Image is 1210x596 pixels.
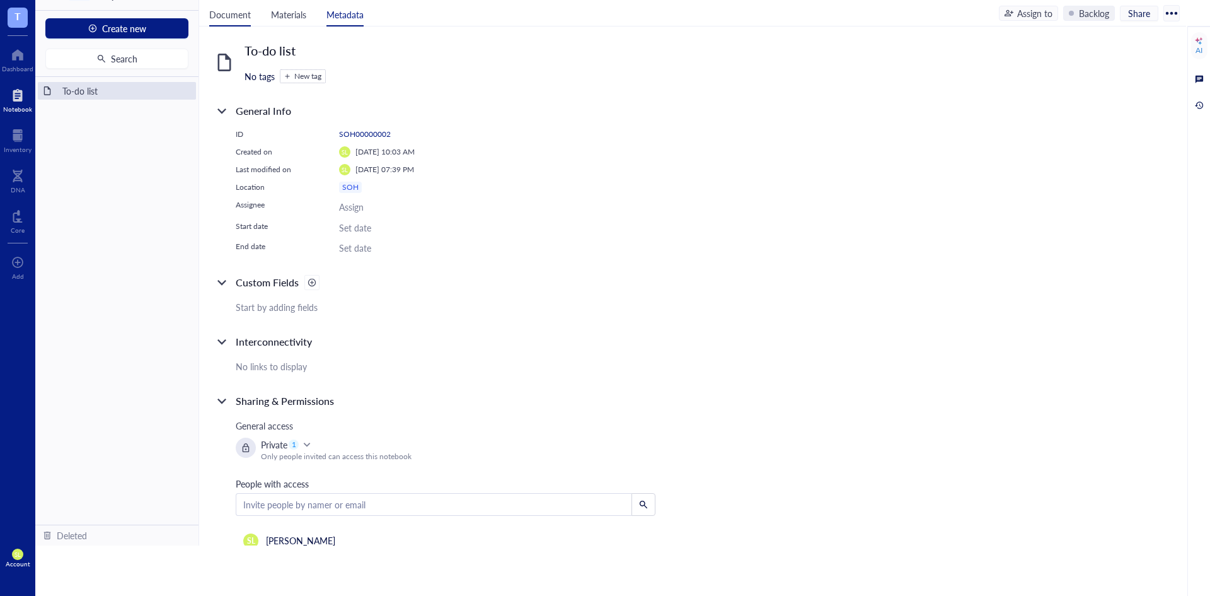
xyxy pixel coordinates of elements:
[236,477,655,491] div: People with access
[236,103,291,119] div: General Info
[236,199,329,214] div: Assignee
[236,164,329,175] div: Last modified on
[342,149,347,156] span: SL
[236,129,329,140] div: ID
[3,105,32,113] div: Notebook
[292,440,296,449] div: 1
[6,560,30,568] div: Account
[102,23,146,33] span: Create new
[209,8,251,21] span: Document
[294,72,321,81] div: New tag
[11,186,25,194] div: DNA
[266,534,413,547] div: [PERSON_NAME]
[339,129,655,140] div: SOH00000002
[339,221,655,235] div: Set date
[245,42,326,59] div: To-do list
[245,69,275,83] div: No tags
[326,8,364,21] span: Metadata
[1017,6,1052,20] div: Assign to
[111,54,137,64] span: Search
[4,126,32,153] a: Inventory
[261,438,287,452] div: Private
[236,334,312,349] div: Interconnectivity
[12,272,24,280] div: Add
[236,300,655,314] div: Start by adding fields
[11,206,25,234] a: Core
[1196,45,1202,56] div: AI
[57,529,87,542] div: Deleted
[3,85,32,113] a: Notebook
[355,146,415,158] div: [DATE] 10:03 AM
[261,452,412,462] div: Only people invited can access this notebook
[236,182,329,193] div: Location
[236,419,655,433] div: General access
[14,551,20,558] span: SL
[236,221,329,235] div: Start date
[355,164,414,175] div: [DATE] 07:39 PM
[236,146,329,158] div: Created on
[339,200,364,214] div: Assign
[1079,6,1109,20] div: Backlog
[271,8,306,21] span: Materials
[1120,6,1158,21] button: Share
[2,65,33,73] div: Dashboard
[1128,8,1150,19] span: Share
[45,18,188,38] button: Create new
[247,535,255,547] span: SL
[236,275,299,290] div: Custom Fields
[236,359,655,373] div: No links to display
[11,166,25,194] a: DNA
[236,241,329,255] div: End date
[11,226,25,234] div: Core
[2,45,33,73] a: Dashboard
[45,49,188,69] button: Search
[4,146,32,153] div: Inventory
[339,241,655,255] div: Set date
[342,167,347,173] span: SL
[236,394,334,409] div: Sharing & Permissions
[57,82,191,100] div: To-do list
[342,183,359,192] div: SOH
[14,8,21,24] span: T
